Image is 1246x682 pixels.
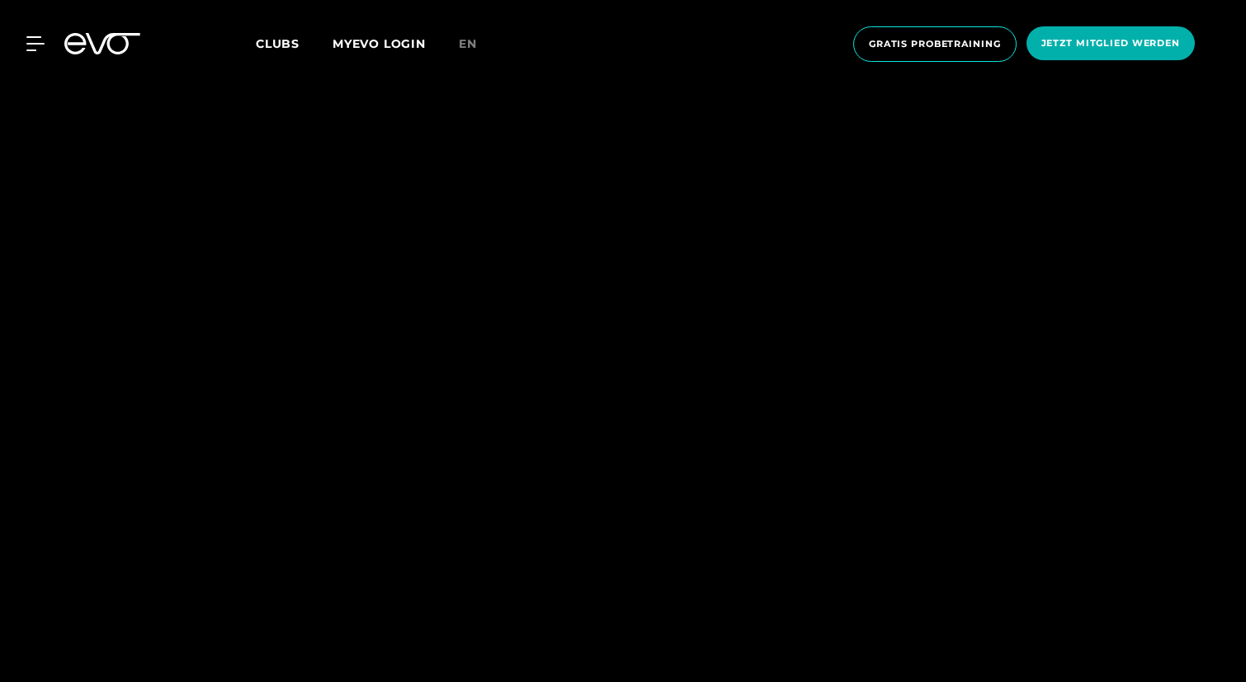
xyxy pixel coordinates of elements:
span: en [459,36,477,51]
a: en [459,35,497,54]
span: Gratis Probetraining [869,37,1001,51]
a: Clubs [256,35,333,51]
a: MYEVO LOGIN [333,36,426,51]
a: Gratis Probetraining [848,26,1022,62]
span: Jetzt Mitglied werden [1041,36,1180,50]
span: Clubs [256,36,300,51]
a: Jetzt Mitglied werden [1022,26,1200,62]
